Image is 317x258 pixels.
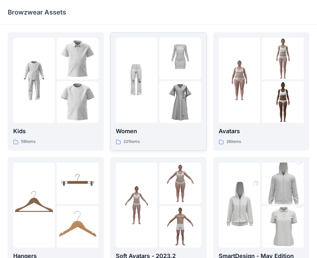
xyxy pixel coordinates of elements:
p: 221 items [124,138,140,145]
img: folder 1 [219,60,260,101]
img: folder 1 [13,60,55,101]
a: folder 1folder 2folder 3Women221items [110,32,206,151]
p: Kids [13,127,98,136]
img: folder 1 [116,60,157,101]
img: folder 3 [159,81,201,123]
img: folder 3 [57,206,98,248]
img: folder 1 [116,184,157,226]
p: Browzwear Assets [8,8,66,17]
p: 26 items [226,138,241,145]
img: folder 3 [57,81,98,123]
p: Avatars [219,127,304,136]
img: folder 2 [57,163,98,204]
p: Women [116,127,201,136]
img: folder 1 [13,184,55,226]
img: folder 2 [262,152,304,215]
a: folder 1folder 2folder 3Kids59items [8,32,104,151]
img: folder 2 [57,38,98,79]
img: folder 3 [159,206,201,248]
img: folder 1 [219,174,260,236]
img: folder 3 [262,81,304,123]
a: folder 1folder 2folder 3Avatars26items [213,32,309,151]
p: 59 items [21,138,35,145]
img: folder 2 [262,38,304,79]
img: folder 2 [159,163,201,204]
img: folder 2 [159,38,201,79]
